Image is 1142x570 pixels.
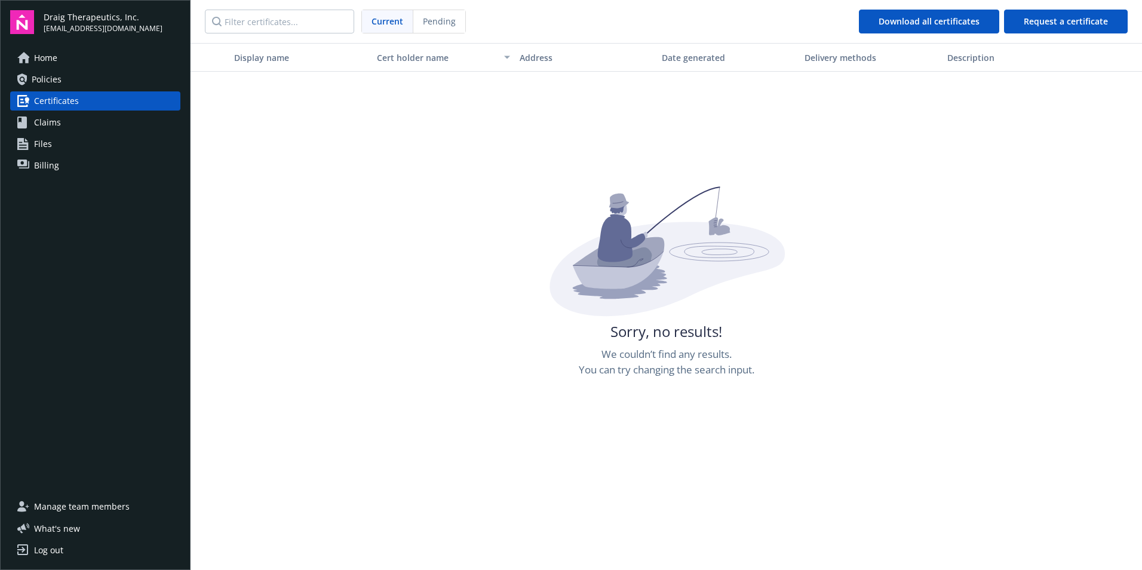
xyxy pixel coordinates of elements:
[610,321,722,342] span: Sorry, no results!
[44,23,162,34] span: [EMAIL_ADDRESS][DOMAIN_NAME]
[10,156,180,175] a: Billing
[601,347,732,362] span: We couldn’t find any results.
[372,15,403,27] span: Current
[205,10,354,33] input: Filter certificates...
[515,43,658,72] button: Address
[44,10,180,34] button: Draig Therapeutics, Inc.[EMAIL_ADDRESS][DOMAIN_NAME]
[859,10,999,33] button: Download all certificates
[413,10,465,33] span: Pending
[34,541,63,560] div: Log out
[879,10,980,33] div: Download all certificates
[34,156,59,175] span: Billing
[10,70,180,89] a: Policies
[579,362,754,378] span: You can try changing the search input.
[10,522,99,535] button: What's new
[1004,10,1128,33] button: Request a certificate
[1024,16,1108,27] span: Request a certificate
[34,48,57,68] span: Home
[34,134,52,154] span: Files
[32,70,62,89] span: Policies
[10,497,180,516] a: Manage team members
[947,51,1080,64] div: Description
[657,43,800,72] button: Date generated
[377,51,497,64] div: Cert holder name
[34,91,79,111] span: Certificates
[10,134,180,154] a: Files
[10,10,34,34] img: navigator-logo.svg
[662,51,795,64] div: Date generated
[10,91,180,111] a: Certificates
[372,43,515,72] button: Cert holder name
[229,43,372,72] button: Display name
[34,113,61,132] span: Claims
[34,497,130,516] span: Manage team members
[943,43,1085,72] button: Description
[423,15,456,27] span: Pending
[34,522,80,535] span: What ' s new
[10,113,180,132] a: Claims
[520,51,653,64] div: Address
[10,48,180,68] a: Home
[234,51,367,64] div: Display name
[805,51,938,64] div: Delivery methods
[800,43,943,72] button: Delivery methods
[44,11,162,23] span: Draig Therapeutics, Inc.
